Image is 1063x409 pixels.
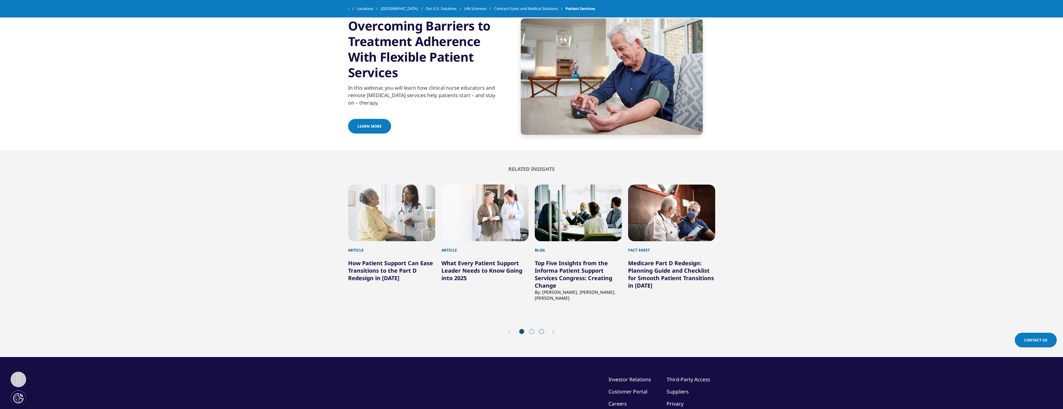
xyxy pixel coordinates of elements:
[628,185,715,301] div: 4 / 12
[628,259,714,289] a: Medicare Part D Redesign: Planning Guide and Checklist for Smooth Patient Transitions in [DATE]
[1024,337,1047,343] span: Contact Us
[348,259,433,282] a: How Patient Support Can Ease Transitions to the Part D Redesign in [DATE]
[494,3,566,14] a: Contract Sales and Medical Solutions
[521,18,703,135] img: Elderly man checking his blood pressure
[667,376,710,383] a: Third-Party Access
[608,376,651,383] a: Investor Relations
[348,166,715,172] h2: RELATED INSIGHTS
[357,3,381,14] a: Locations
[667,388,689,395] a: Suppliers
[1015,333,1057,347] a: Contact Us
[566,3,595,14] span: Patient Services
[608,400,627,407] a: Careers
[11,390,26,406] button: Cookies Settings
[547,329,555,335] div: Next slide
[348,185,435,301] div: 1 / 12
[348,119,391,134] a: Learn more
[608,388,647,395] a: Customer Portal
[426,3,464,14] a: Our U.S. Solutions
[535,289,622,301] div: By: [PERSON_NAME], [PERSON_NAME], [PERSON_NAME]
[381,3,426,14] a: [GEOGRAPHIC_DATA]
[348,80,499,106] div: In this webinar, you will learn how clinical nurse educators and remote [MEDICAL_DATA] services h...
[464,3,494,14] a: Life Sciences
[441,259,522,282] a: What Every Patient Support Leader Needs to Know Going into 2025
[535,241,622,253] div: Blog
[348,18,499,80] h3: Overcoming Barriers to Treatment Adherence With Flexible Patient Services
[667,400,683,407] a: Privacy
[441,241,529,253] div: Article
[441,185,529,301] div: 2 / 12
[348,241,435,253] div: Article
[535,259,612,289] a: Top Five Insights from the Informa Patient Support Services Congress: Creating Change
[628,241,715,253] div: Fact Sheet
[357,124,382,129] span: Learn more
[509,329,517,335] div: Previous slide
[535,185,622,301] div: 3 / 12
